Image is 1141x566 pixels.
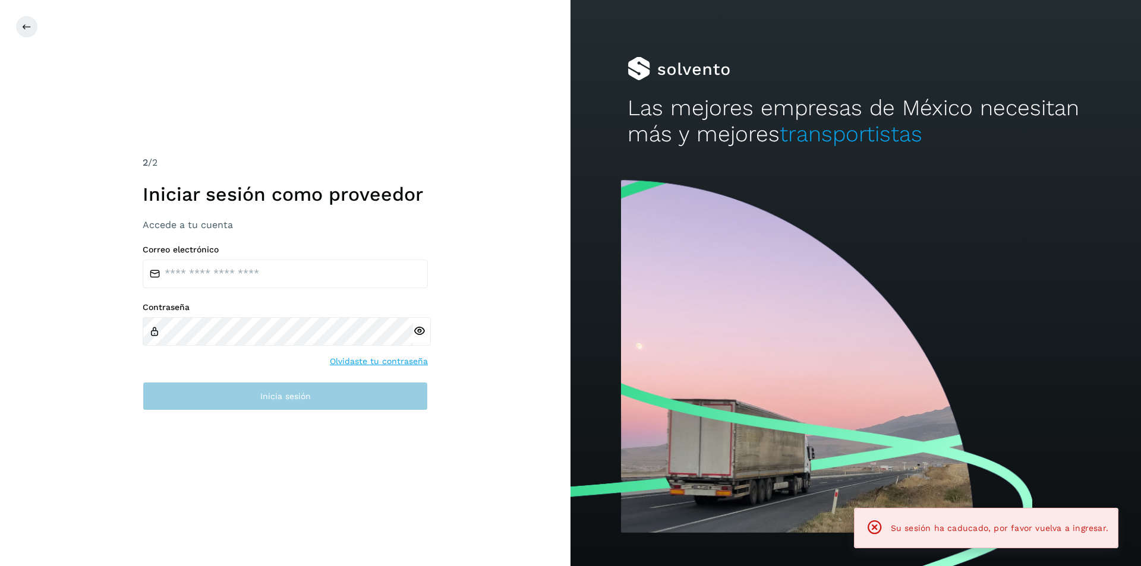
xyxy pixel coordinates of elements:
[143,183,428,205] h1: Iniciar sesión como proveedor
[628,95,1084,148] h2: Las mejores empresas de México necesitan más y mejores
[891,523,1108,533] span: Su sesión ha caducado, por favor vuelva a ingresar.
[143,157,148,168] span: 2
[330,355,428,368] a: Olvidaste tu contraseña
[143,302,428,312] label: Contraseña
[143,219,428,230] h3: Accede a tu cuenta
[143,156,428,170] div: /2
[143,382,428,410] button: Inicia sesión
[260,392,311,400] span: Inicia sesión
[780,121,922,147] span: transportistas
[143,245,428,255] label: Correo electrónico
